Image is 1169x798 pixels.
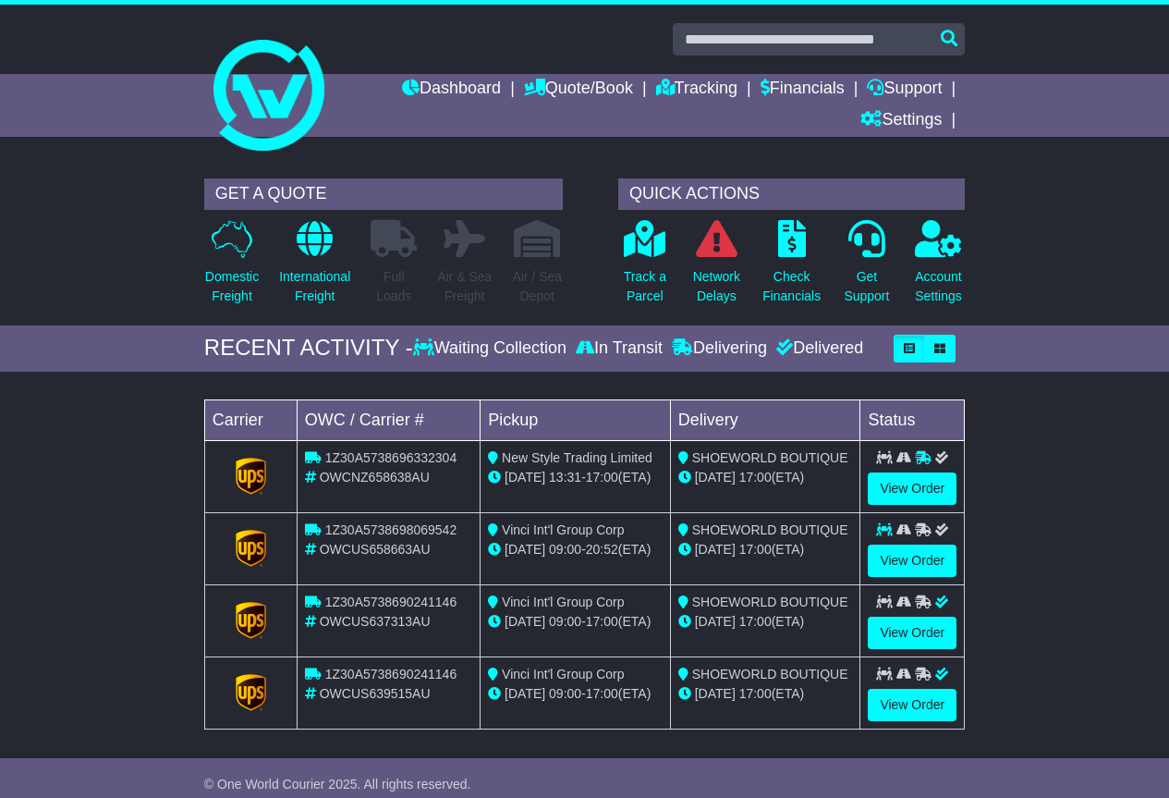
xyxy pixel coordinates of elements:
a: View Order [868,473,956,505]
img: GetCarrierServiceLogo [236,674,267,711]
span: 20:52 [586,542,618,557]
td: Carrier [204,399,297,440]
span: [DATE] [695,542,736,557]
div: Delivered [772,338,863,359]
a: View Order [868,545,956,577]
a: View Order [868,617,956,649]
div: (ETA) [678,612,853,632]
span: 1Z30A5738690241146 [325,667,457,681]
p: Track a Parcel [624,267,666,306]
a: CheckFinancials [761,219,822,316]
span: [DATE] [695,470,736,485]
span: Vinci Int'l Group Corp [502,522,624,537]
div: QUICK ACTIONS [618,178,965,210]
div: GET A QUOTE [204,178,563,210]
span: 17:00 [739,686,772,701]
div: - (ETA) [488,684,663,704]
span: SHOEWORLD BOUTIQUE [692,522,848,537]
a: GetSupport [843,219,890,316]
span: OWCUS637313AU [320,614,431,629]
p: Check Financials [762,267,821,306]
td: Status [860,399,965,440]
a: Tracking [656,74,737,105]
span: [DATE] [505,686,545,701]
div: Waiting Collection [413,338,571,359]
span: OWCNZ658638AU [320,470,430,485]
img: GetCarrierServiceLogo [236,602,267,639]
span: 17:00 [586,686,618,701]
a: View Order [868,689,956,721]
div: - (ETA) [488,540,663,559]
span: Vinci Int'l Group Corp [502,667,624,681]
p: Air / Sea Depot [512,267,562,306]
span: [DATE] [695,614,736,629]
div: Delivering [667,338,772,359]
a: Track aParcel [623,219,667,316]
p: Network Delays [693,267,740,306]
p: Air & Sea Freight [437,267,492,306]
span: 09:00 [549,542,581,557]
div: FROM OUR SUPPORT [204,767,965,794]
span: SHOEWORLD BOUTIQUE [692,450,848,465]
span: 17:00 [586,614,618,629]
div: In Transit [571,338,667,359]
a: Dashboard [402,74,501,105]
a: NetworkDelays [692,219,741,316]
div: RECENT ACTIVITY - [204,335,413,362]
td: OWC / Carrier # [297,399,480,440]
span: [DATE] [505,614,545,629]
span: [DATE] [505,470,545,485]
p: Account Settings [915,267,962,306]
td: Delivery [670,399,860,440]
p: International Freight [279,267,350,306]
span: 13:31 [549,470,581,485]
a: DomesticFreight [204,219,260,316]
a: InternationalFreight [278,219,351,316]
span: Vinci Int'l Group Corp [502,595,624,609]
span: 1Z30A5738690241146 [325,595,457,609]
span: 17:00 [586,470,618,485]
p: Domestic Freight [205,267,259,306]
span: 1Z30A5738698069542 [325,522,457,537]
a: Settings [860,105,942,137]
a: Support [867,74,942,105]
a: Quote/Book [524,74,633,105]
span: 1Z30A5738696332304 [325,450,457,465]
div: - (ETA) [488,612,663,632]
a: Financials [761,74,845,105]
span: 17:00 [739,470,772,485]
img: GetCarrierServiceLogo [236,530,267,567]
span: SHOEWORLD BOUTIQUE [692,667,848,681]
span: 09:00 [549,614,581,629]
span: 09:00 [549,686,581,701]
div: (ETA) [678,684,853,704]
div: (ETA) [678,540,853,559]
span: OWCUS658663AU [320,542,431,557]
span: New Style Trading Limited [502,450,652,465]
td: Pickup [481,399,671,440]
p: Get Support [844,267,889,306]
span: 17:00 [739,614,772,629]
span: SHOEWORLD BOUTIQUE [692,595,848,609]
p: Full Loads [371,267,417,306]
span: © One World Courier 2025. All rights reserved. [204,777,471,792]
span: OWCUS639515AU [320,686,431,701]
span: [DATE] [695,686,736,701]
a: AccountSettings [914,219,963,316]
img: GetCarrierServiceLogo [236,458,267,495]
div: - (ETA) [488,468,663,487]
div: (ETA) [678,468,853,487]
span: [DATE] [505,542,545,557]
span: 17:00 [739,542,772,557]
